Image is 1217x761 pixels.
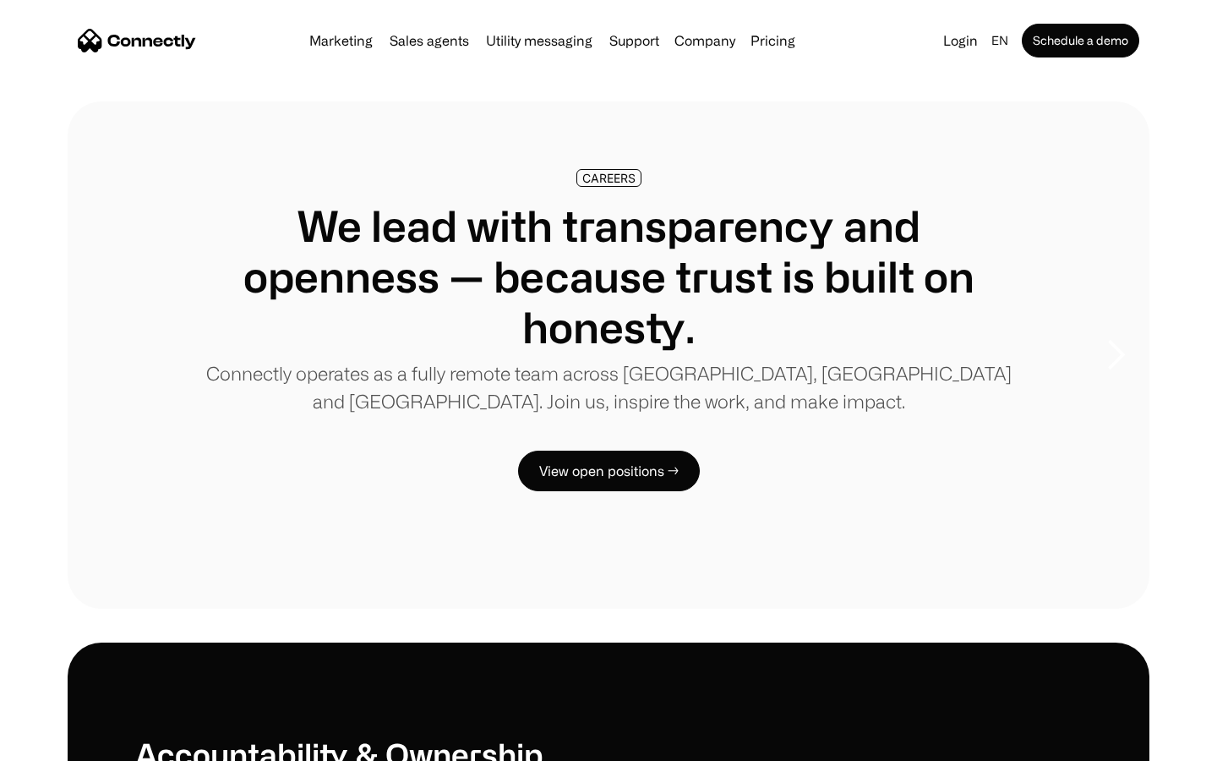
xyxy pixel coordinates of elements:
a: Pricing [744,34,802,47]
a: home [78,28,196,53]
aside: Language selected: English [17,730,101,755]
div: en [991,29,1008,52]
a: Login [936,29,985,52]
div: 1 of 8 [68,101,1149,609]
div: en [985,29,1018,52]
a: Sales agents [383,34,476,47]
div: carousel [68,101,1149,609]
div: next slide [1082,271,1149,440]
div: CAREERS [582,172,636,184]
a: Schedule a demo [1022,24,1139,57]
a: View open positions → [518,451,700,491]
h1: We lead with transparency and openness — because trust is built on honesty. [203,200,1014,353]
div: Company [674,29,735,52]
a: Support [603,34,666,47]
ul: Language list [34,731,101,755]
p: Connectly operates as a fully remote team across [GEOGRAPHIC_DATA], [GEOGRAPHIC_DATA] and [GEOGRA... [203,359,1014,415]
div: Company [669,29,740,52]
a: Marketing [303,34,379,47]
a: Utility messaging [479,34,599,47]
